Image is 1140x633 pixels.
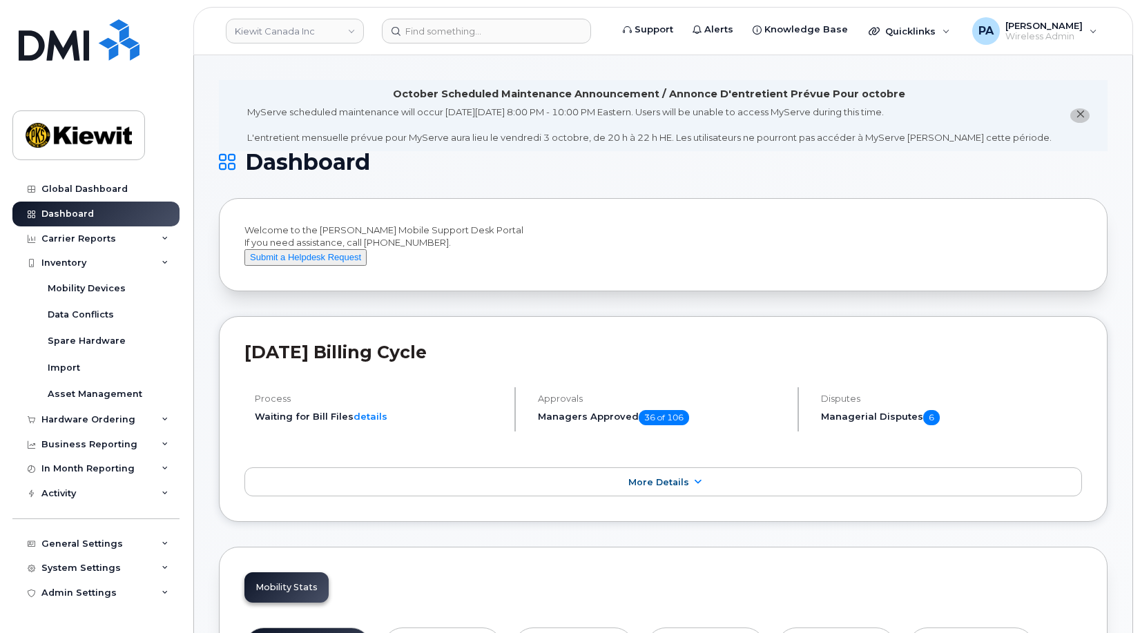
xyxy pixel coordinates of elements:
h5: Managerial Disputes [821,410,1082,425]
h4: Approvals [538,393,786,404]
span: 36 of 106 [639,410,689,425]
div: Welcome to the [PERSON_NAME] Mobile Support Desk Portal If you need assistance, call [PHONE_NUMBER]. [244,224,1082,266]
a: Submit a Helpdesk Request [244,251,367,262]
h2: [DATE] Billing Cycle [244,342,1082,362]
button: close notification [1070,108,1090,123]
h4: Process [255,393,503,404]
span: More Details [628,477,689,487]
h4: Disputes [821,393,1082,404]
div: October Scheduled Maintenance Announcement / Annonce D'entretient Prévue Pour octobre [393,87,905,101]
span: 6 [923,410,940,425]
iframe: Messenger Launcher [1080,573,1130,623]
button: Submit a Helpdesk Request [244,249,367,266]
h5: Managers Approved [538,410,786,425]
div: MyServe scheduled maintenance will occur [DATE][DATE] 8:00 PM - 10:00 PM Eastern. Users will be u... [247,106,1052,144]
li: Waiting for Bill Files [255,410,503,423]
span: Dashboard [245,152,370,173]
a: details [354,411,387,422]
